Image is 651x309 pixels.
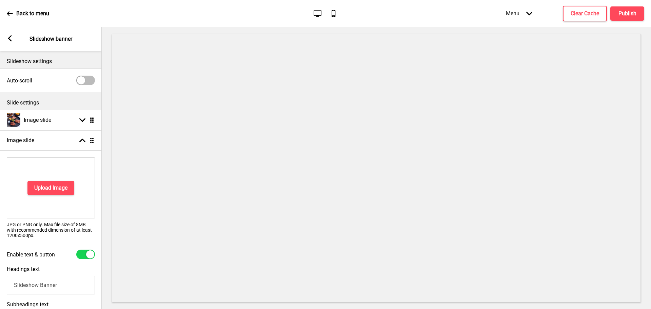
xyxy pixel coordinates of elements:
[7,77,32,84] label: Auto-scroll
[499,3,539,23] div: Menu
[610,6,644,21] button: Publish
[7,301,48,308] label: Subheadings text
[27,181,74,195] button: Upload Image
[571,10,599,17] h4: Clear Cache
[16,10,49,17] p: Back to menu
[34,184,67,192] h4: Upload Image
[7,137,34,144] h4: Image slide
[7,99,95,107] p: Slide settings
[618,10,636,17] h4: Publish
[563,6,607,21] button: Clear Cache
[7,58,95,65] p: Slideshow settings
[7,222,95,238] p: JPG or PNG only. Max file size of 8MB with recommended dimension of at least 1200x500px.
[7,266,40,272] label: Headings text
[7,4,49,23] a: Back to menu
[29,35,72,43] p: Slideshow banner
[7,251,55,258] label: Enable text & button
[24,116,51,124] h4: Image slide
